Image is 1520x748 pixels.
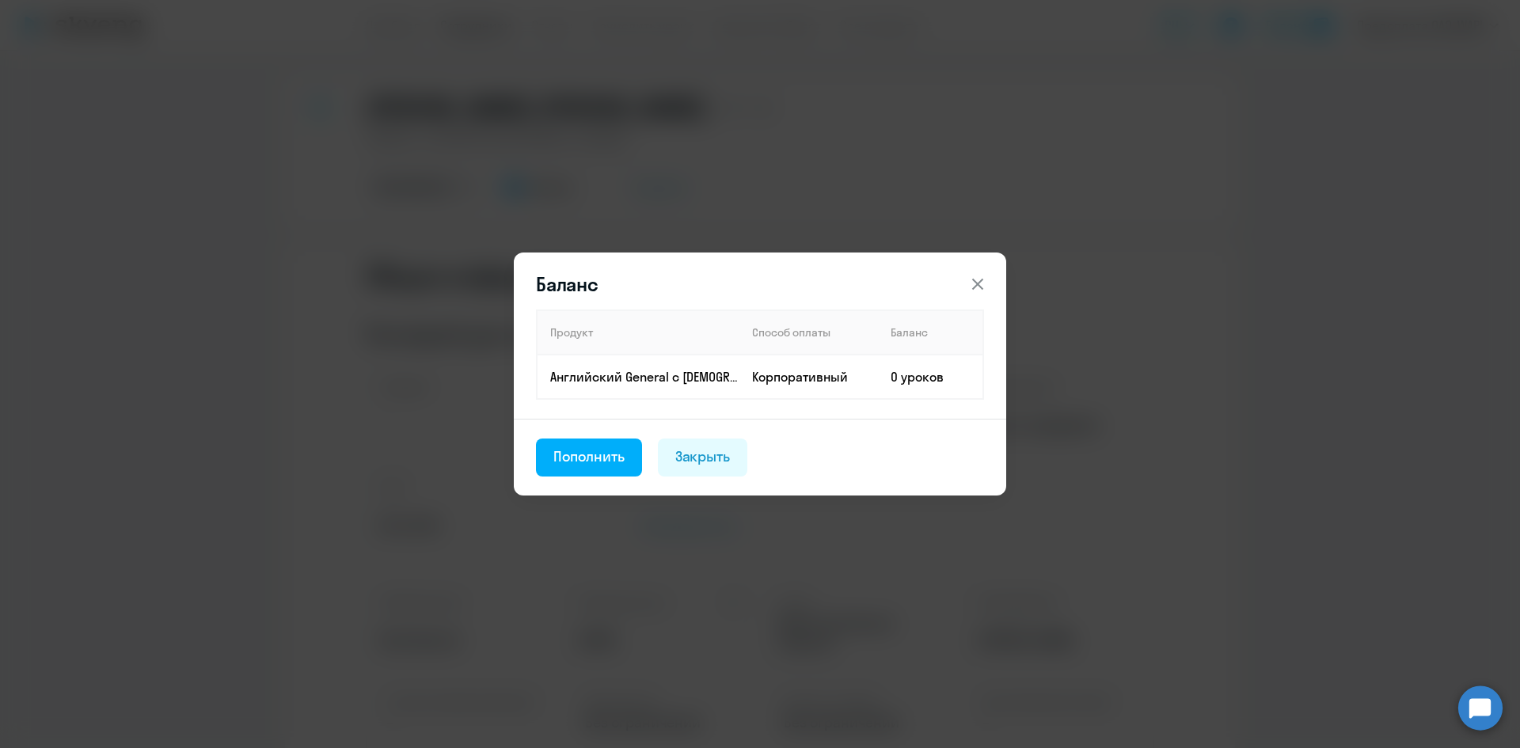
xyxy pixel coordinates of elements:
[878,355,983,399] td: 0 уроков
[675,446,731,467] div: Закрыть
[553,446,625,467] div: Пополнить
[537,310,739,355] th: Продукт
[878,310,983,355] th: Баланс
[536,439,642,477] button: Пополнить
[658,439,748,477] button: Закрыть
[514,271,1006,297] header: Баланс
[739,310,878,355] th: Способ оплаты
[550,368,739,385] p: Английский General с [DEMOGRAPHIC_DATA] преподавателем
[739,355,878,399] td: Корпоративный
